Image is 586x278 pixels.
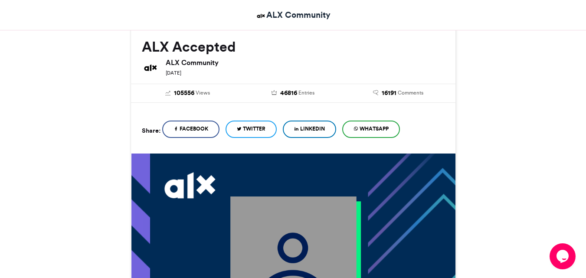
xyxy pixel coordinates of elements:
a: ALX Community [255,9,331,21]
span: WhatsApp [360,125,389,133]
a: 105556 Views [142,88,234,98]
a: 46816 Entries [247,88,339,98]
span: Entries [298,89,314,97]
span: Facebook [180,125,208,133]
a: LinkedIn [283,121,336,138]
a: Twitter [226,121,277,138]
h6: ALX Community [166,59,445,66]
a: Facebook [162,121,219,138]
iframe: chat widget [550,243,577,269]
span: 105556 [174,88,194,98]
span: Comments [398,89,423,97]
img: ALX Community [255,10,266,21]
span: Twitter [243,125,265,133]
span: LinkedIn [300,125,325,133]
span: 46816 [280,88,297,98]
span: Views [196,89,210,97]
h5: Share: [142,125,160,136]
small: [DATE] [166,70,181,76]
img: ALX Community [142,59,159,76]
a: 16191 Comments [352,88,445,98]
h2: ALX Accepted [142,39,445,55]
a: WhatsApp [342,121,400,138]
span: 16191 [382,88,396,98]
